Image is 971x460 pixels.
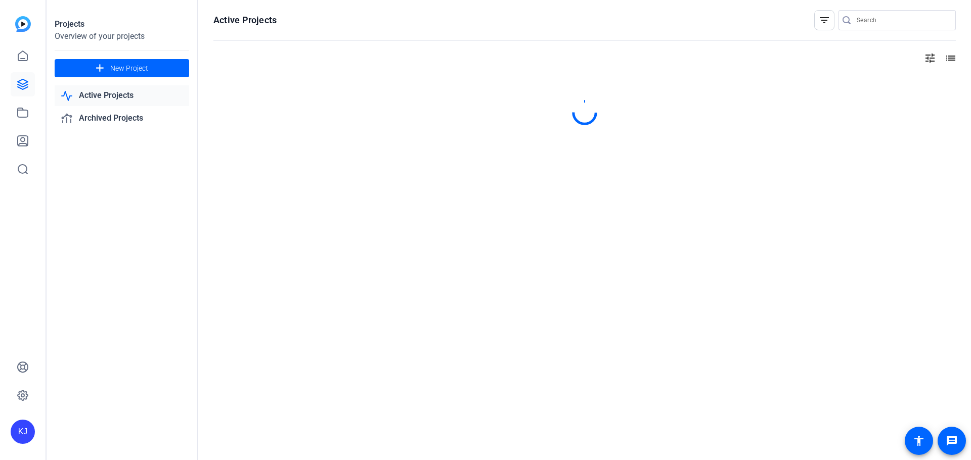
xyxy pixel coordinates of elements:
mat-icon: list [944,52,956,64]
mat-icon: add [94,62,106,75]
div: KJ [11,420,35,444]
a: Active Projects [55,85,189,106]
mat-icon: tune [924,52,936,64]
img: blue-gradient.svg [15,16,31,32]
span: New Project [110,63,148,74]
div: Projects [55,18,189,30]
mat-icon: accessibility [913,435,925,447]
button: New Project [55,59,189,77]
input: Search [857,14,948,26]
mat-icon: filter_list [818,14,830,26]
mat-icon: message [946,435,958,447]
a: Archived Projects [55,108,189,129]
div: Overview of your projects [55,30,189,42]
h1: Active Projects [213,14,277,26]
